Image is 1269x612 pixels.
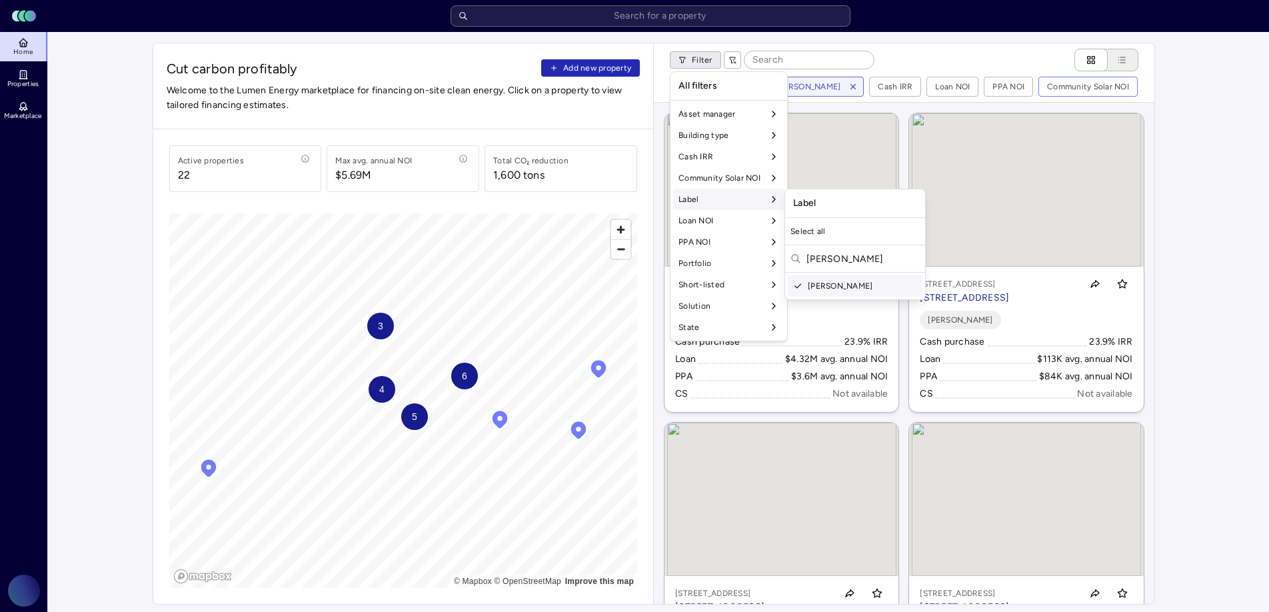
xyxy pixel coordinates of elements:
[673,125,784,146] div: Building type
[673,295,784,317] div: Solution
[454,577,492,586] a: Mapbox
[785,275,925,297] div: Suggestions
[785,221,925,242] div: Select all
[673,210,784,231] div: Loan NOI
[673,146,784,167] div: Cash IRR
[611,239,631,259] button: Zoom out
[673,75,784,97] div: All filters
[673,231,784,253] div: PPA NOI
[673,317,784,338] div: State
[673,167,784,189] div: Community Solar NOI
[611,240,631,259] span: Zoom out
[673,253,784,274] div: Portfolio
[173,569,232,584] a: Mapbox logo
[494,577,561,586] a: OpenStreetMap
[611,220,631,239] button: Zoom in
[565,577,634,586] a: Map feedback
[673,274,784,295] div: Short-listed
[673,189,784,210] div: Label
[673,103,784,125] div: Asset manager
